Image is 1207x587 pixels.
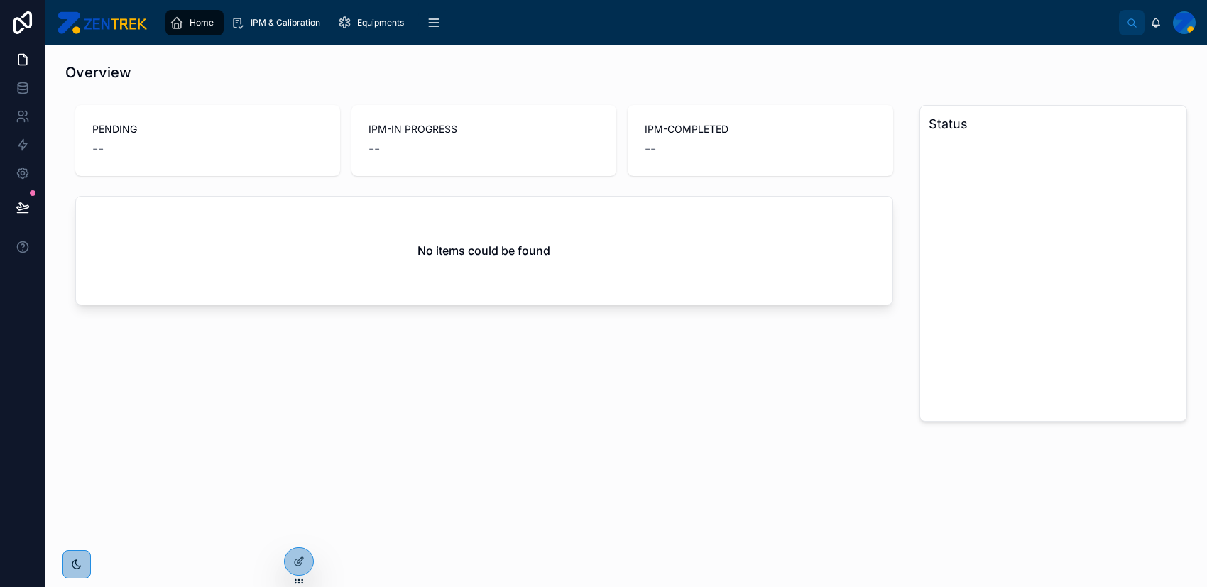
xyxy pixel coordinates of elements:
div: chart [929,140,1178,412]
div: scrollable content [158,7,1119,38]
span: -- [368,139,380,159]
span: Equipments [357,17,404,28]
span: PENDING [92,122,323,136]
a: IPM & Calibration [226,10,330,35]
h3: Status [929,114,1178,134]
h1: Overview [65,62,131,82]
span: -- [645,139,656,159]
span: IPM & Calibration [251,17,320,28]
span: Home [190,17,214,28]
a: Equipments [333,10,414,35]
span: IPM-IN PROGRESS [368,122,599,136]
h2: No items could be found [417,242,550,259]
span: -- [92,139,104,159]
a: Home [165,10,224,35]
img: App logo [57,11,147,34]
span: IPM-COMPLETED [645,122,875,136]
